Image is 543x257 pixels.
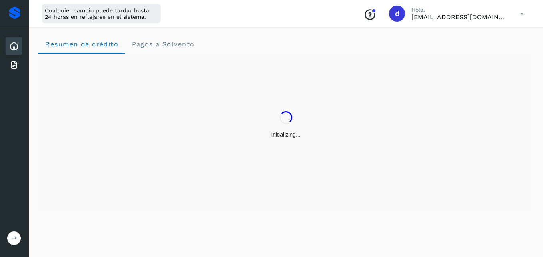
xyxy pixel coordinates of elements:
[45,40,118,48] span: Resumen de crédito
[411,13,507,21] p: direccion@temmsa.com.mx
[42,4,161,23] div: Cualquier cambio puede tardar hasta 24 horas en reflejarse en el sistema.
[6,37,22,55] div: Inicio
[6,56,22,74] div: Facturas
[131,40,194,48] span: Pagos a Solvento
[411,6,507,13] p: Hola,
